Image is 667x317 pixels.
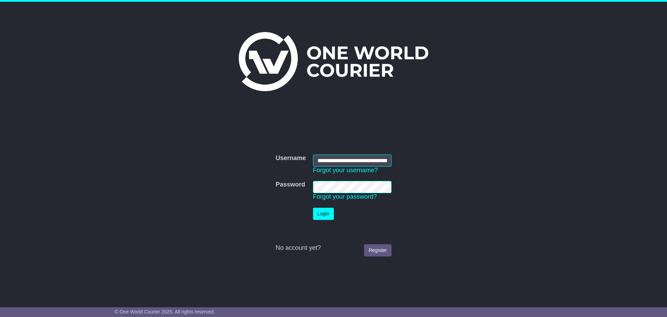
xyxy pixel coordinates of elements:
a: Register [364,244,391,256]
button: Login [313,208,334,220]
label: Username [275,154,306,162]
label: Password [275,181,305,189]
span: © One World Courier 2025. All rights reserved. [115,309,215,315]
img: One World [239,32,428,91]
div: No account yet? [275,244,391,252]
a: Forgot your password? [313,193,377,200]
a: Forgot your username? [313,167,378,174]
